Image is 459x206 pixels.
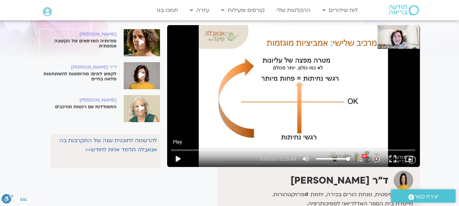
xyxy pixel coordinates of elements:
[391,189,456,203] a: יצירת קשר
[40,98,117,103] h6: [PERSON_NAME]
[40,32,117,37] h6: [PERSON_NAME]
[40,65,160,82] a: ד"ר [PERSON_NAME] לקפוץ למים: מהימנעות להשתתפות מלאה בחיים
[414,192,439,201] span: יצירת קשר
[273,4,314,17] a: ההקלטות שלי
[59,137,157,153] a: להרשמה לתוכנית שנה של התקרבות בה אנאבלה תלמד אחת לחודש>>
[40,65,117,70] h6: ד"ר [PERSON_NAME]
[187,4,213,17] a: עזרה
[154,4,181,17] a: תמכו בנו
[124,95,160,122] img: WhatsApp-Image-2020-09-25-at-16.50.04-6.jpeg
[40,32,160,49] a: [PERSON_NAME] סודותיה המרפאים של הקשבה אמפתית
[389,5,419,15] img: תודעה בריאה
[40,72,117,82] p: לקפוץ למים: מהימנעות להשתתפות מלאה בחיים
[124,62,160,89] img: %D7%90%D7%A0%D7%90%D7%91%D7%9C%D7%94-%D7%A9%D7%A7%D7%93-2.jpeg
[124,29,160,56] img: %D7%99%D7%A2%D7%9C-%D7%A7%D7%95%D7%A8%D7%9F.jpg
[319,4,361,17] a: לוח שידורים
[218,4,268,17] a: קורסים ופעילות
[394,171,413,190] img: ד"ר אנאבלה שקד
[40,98,160,110] a: [PERSON_NAME] התמודדות עם רגשות מורכבים
[290,174,389,187] strong: ד"ר [PERSON_NAME]
[40,39,117,49] p: סודותיה המרפאים של הקשבה אמפתית
[40,105,117,110] p: התמודדות עם רגשות מורכבים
